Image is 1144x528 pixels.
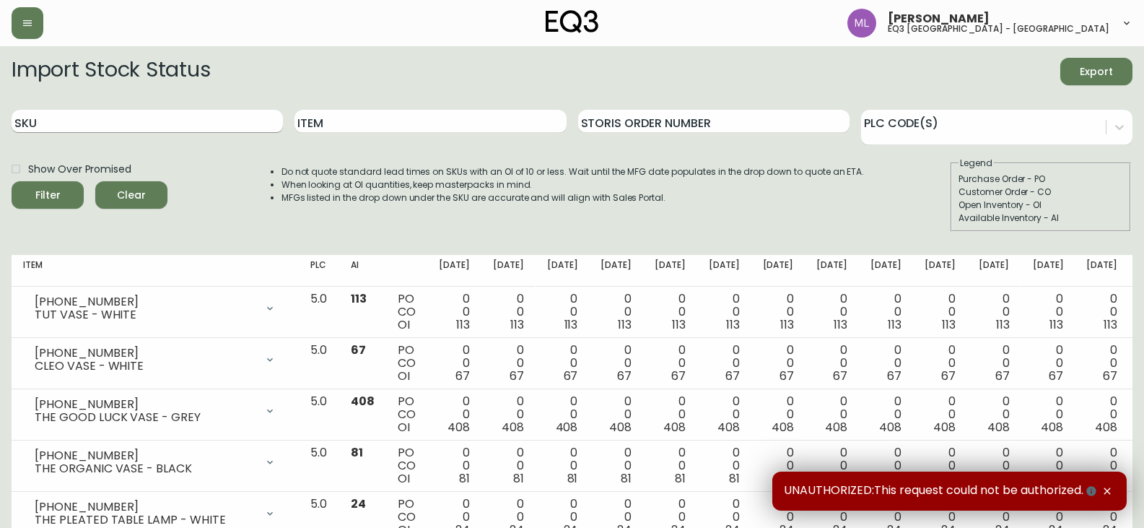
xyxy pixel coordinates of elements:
div: 0 0 [493,395,524,434]
div: Purchase Order - PO [959,173,1123,186]
span: Export [1072,63,1121,81]
span: OI [398,368,410,384]
span: 408 [933,419,956,436]
div: 0 0 [709,293,740,332]
div: 0 0 [439,446,470,485]
div: 0 0 [655,395,686,434]
div: 0 0 [709,344,740,383]
div: THE PLEATED TABLE LAMP - WHITE [35,514,256,527]
span: 67 [1103,368,1117,384]
th: [DATE] [427,255,481,287]
div: 0 0 [601,344,632,383]
span: 408 [772,419,794,436]
span: 81 [1052,470,1063,487]
div: 0 0 [816,446,847,485]
span: 113 [834,316,847,333]
div: 0 0 [925,344,956,383]
td: 5.0 [299,441,339,492]
th: Item [12,255,299,287]
span: OI [398,419,410,436]
span: Show Over Promised [28,162,131,177]
div: PO CO [398,395,416,434]
button: Export [1060,58,1132,85]
th: [DATE] [859,255,913,287]
div: 0 0 [1086,446,1117,485]
th: [DATE] [751,255,805,287]
th: [DATE] [1021,255,1075,287]
h2: Import Stock Status [12,58,210,85]
div: 0 0 [1086,344,1117,383]
div: 0 0 [979,293,1010,332]
span: 113 [1104,316,1117,333]
div: 0 0 [439,395,470,434]
div: 0 0 [925,293,956,332]
th: [DATE] [481,255,536,287]
span: 67 [617,368,632,384]
div: 0 0 [655,344,686,383]
div: 0 0 [439,293,470,332]
th: AI [339,255,386,287]
span: 408 [556,419,578,436]
img: baddbcff1c9a25bf9b3a4739eeaf679c [847,9,876,38]
span: 81 [621,470,632,487]
span: [PERSON_NAME] [888,13,990,25]
div: 0 0 [763,395,794,434]
div: TUT VASE - WHITE [35,308,256,321]
span: 67 [780,368,794,384]
div: Customer Order - CO [959,186,1123,199]
span: 113 [351,290,367,307]
span: 81 [837,470,847,487]
span: 408 [447,419,470,436]
div: 0 0 [709,446,740,485]
div: 0 0 [547,446,578,485]
div: 0 0 [1033,446,1064,485]
span: 408 [1095,419,1117,436]
div: THE ORGANIC VASE - BLACK [35,462,256,475]
div: 0 0 [547,344,578,383]
span: 67 [833,368,847,384]
div: 0 0 [655,293,686,332]
div: 0 0 [979,344,1010,383]
div: 0 0 [925,446,956,485]
span: 113 [726,316,740,333]
span: 81 [891,470,901,487]
div: 0 0 [493,293,524,332]
span: 408 [609,419,632,436]
div: 0 0 [816,293,847,332]
div: Available Inventory - AI [959,212,1123,225]
h5: eq3 [GEOGRAPHIC_DATA] - [GEOGRAPHIC_DATA] [888,25,1109,33]
span: 113 [888,316,901,333]
th: [DATE] [536,255,590,287]
div: 0 0 [1033,293,1064,332]
legend: Legend [959,157,994,170]
span: 67 [455,368,470,384]
div: 0 0 [493,446,524,485]
span: 408 [1041,419,1063,436]
td: 5.0 [299,287,339,338]
div: 0 0 [925,395,956,434]
div: 0 0 [1033,344,1064,383]
div: 0 0 [763,446,794,485]
span: 113 [456,316,470,333]
div: 0 0 [816,395,847,434]
div: PO CO [398,446,416,485]
div: 0 0 [1033,395,1064,434]
div: 0 0 [547,395,578,434]
span: 113 [1049,316,1063,333]
span: 81 [945,470,956,487]
div: Open Inventory - OI [959,199,1123,212]
div: [PHONE_NUMBER] [35,501,256,514]
span: 113 [618,316,632,333]
span: Clear [107,186,156,204]
span: 81 [567,470,578,487]
span: 408 [879,419,901,436]
span: 113 [780,316,794,333]
span: 81 [351,444,363,461]
th: [DATE] [643,255,697,287]
span: 81 [459,470,470,487]
span: 67 [564,368,578,384]
span: 81 [513,470,524,487]
div: THE GOOD LUCK VASE - GREY [35,411,256,424]
div: [PHONE_NUMBER] [35,398,256,411]
span: UNAUTHORIZED:This request could not be authorized. [784,483,1099,499]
